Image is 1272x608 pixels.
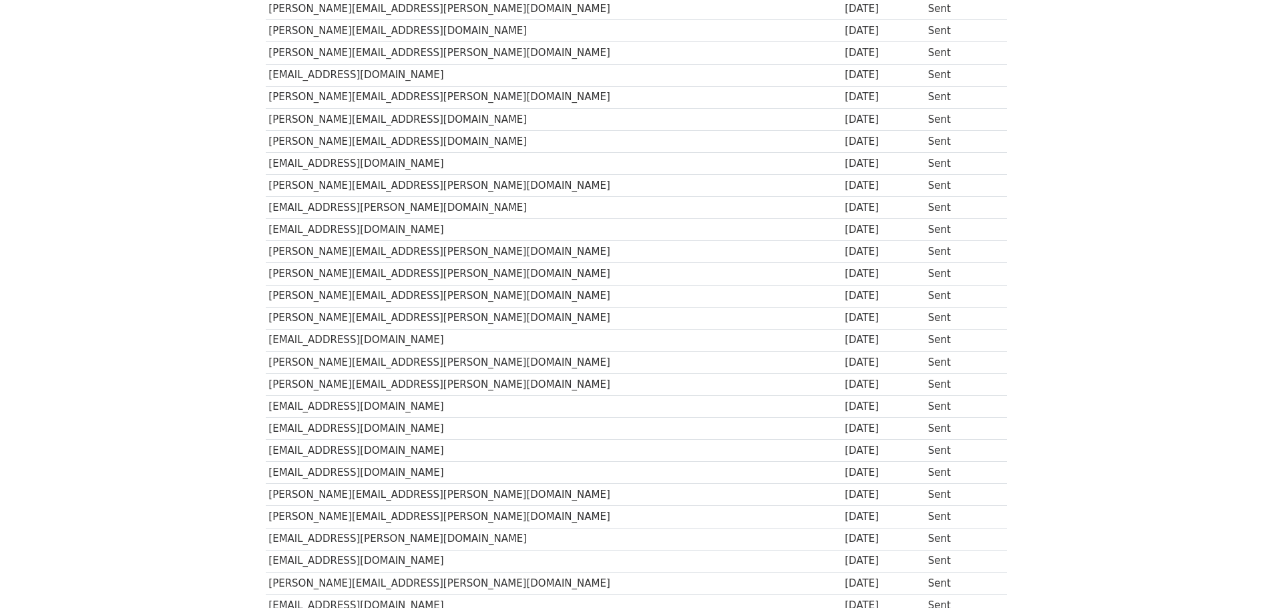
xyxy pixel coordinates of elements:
td: [EMAIL_ADDRESS][DOMAIN_NAME] [266,219,842,241]
div: [DATE] [845,200,921,216]
td: Sent [925,418,996,440]
div: [DATE] [845,509,921,525]
div: [DATE] [845,222,921,238]
td: [PERSON_NAME][EMAIL_ADDRESS][DOMAIN_NAME] [266,108,842,130]
iframe: Chat Widget [1205,544,1272,608]
td: Sent [925,20,996,42]
td: Sent [925,440,996,462]
div: [DATE] [845,531,921,547]
div: [DATE] [845,553,921,569]
div: [DATE] [845,421,921,436]
td: [PERSON_NAME][EMAIL_ADDRESS][PERSON_NAME][DOMAIN_NAME] [266,351,842,373]
div: [DATE] [845,266,921,282]
div: [DATE] [845,45,921,61]
td: Sent [925,506,996,528]
td: Sent [925,219,996,241]
div: [DATE] [845,377,921,392]
div: [DATE] [845,244,921,260]
td: Sent [925,307,996,329]
td: [PERSON_NAME][EMAIL_ADDRESS][PERSON_NAME][DOMAIN_NAME] [266,263,842,285]
td: Sent [925,86,996,108]
td: Sent [925,130,996,152]
div: [DATE] [845,399,921,414]
div: [DATE] [845,1,921,17]
td: Sent [925,64,996,86]
td: [PERSON_NAME][EMAIL_ADDRESS][PERSON_NAME][DOMAIN_NAME] [266,506,842,528]
td: [PERSON_NAME][EMAIL_ADDRESS][PERSON_NAME][DOMAIN_NAME] [266,285,842,307]
div: [DATE] [845,355,921,370]
td: Sent [925,528,996,550]
td: Sent [925,285,996,307]
td: Sent [925,108,996,130]
td: Sent [925,462,996,484]
td: Sent [925,572,996,594]
td: [PERSON_NAME][EMAIL_ADDRESS][PERSON_NAME][DOMAIN_NAME] [266,373,842,395]
td: Sent [925,263,996,285]
td: [PERSON_NAME][EMAIL_ADDRESS][PERSON_NAME][DOMAIN_NAME] [266,86,842,108]
td: Sent [925,197,996,219]
div: [DATE] [845,134,921,149]
td: Sent [925,550,996,572]
td: [PERSON_NAME][EMAIL_ADDRESS][PERSON_NAME][DOMAIN_NAME] [266,307,842,329]
div: [DATE] [845,156,921,172]
td: Sent [925,42,996,64]
div: [DATE] [845,178,921,194]
td: [EMAIL_ADDRESS][DOMAIN_NAME] [266,395,842,417]
td: [PERSON_NAME][EMAIL_ADDRESS][PERSON_NAME][DOMAIN_NAME] [266,241,842,263]
td: Sent [925,241,996,263]
td: [EMAIL_ADDRESS][DOMAIN_NAME] [266,64,842,86]
td: [EMAIL_ADDRESS][DOMAIN_NAME] [266,550,842,572]
td: Sent [925,329,996,351]
div: [DATE] [845,576,921,591]
div: [DATE] [845,288,921,304]
td: Sent [925,395,996,417]
td: [EMAIL_ADDRESS][DOMAIN_NAME] [266,440,842,462]
td: Sent [925,152,996,174]
td: [PERSON_NAME][EMAIL_ADDRESS][PERSON_NAME][DOMAIN_NAME] [266,42,842,64]
td: Sent [925,351,996,373]
div: [DATE] [845,443,921,459]
td: [EMAIL_ADDRESS][DOMAIN_NAME] [266,152,842,174]
td: Sent [925,484,996,506]
div: [DATE] [845,112,921,127]
div: [DATE] [845,465,921,481]
div: [DATE] [845,332,921,348]
td: [EMAIL_ADDRESS][DOMAIN_NAME] [266,329,842,351]
td: [PERSON_NAME][EMAIL_ADDRESS][PERSON_NAME][DOMAIN_NAME] [266,572,842,594]
td: [PERSON_NAME][EMAIL_ADDRESS][DOMAIN_NAME] [266,130,842,152]
div: [DATE] [845,89,921,105]
td: [EMAIL_ADDRESS][DOMAIN_NAME] [266,418,842,440]
td: [PERSON_NAME][EMAIL_ADDRESS][PERSON_NAME][DOMAIN_NAME] [266,484,842,506]
td: Sent [925,175,996,197]
div: [DATE] [845,23,921,39]
div: [DATE] [845,487,921,503]
td: Sent [925,373,996,395]
td: [EMAIL_ADDRESS][PERSON_NAME][DOMAIN_NAME] [266,528,842,550]
div: [DATE] [845,310,921,326]
td: [EMAIL_ADDRESS][PERSON_NAME][DOMAIN_NAME] [266,197,842,219]
td: [EMAIL_ADDRESS][DOMAIN_NAME] [266,462,842,484]
td: [PERSON_NAME][EMAIL_ADDRESS][DOMAIN_NAME] [266,20,842,42]
div: [DATE] [845,67,921,83]
td: [PERSON_NAME][EMAIL_ADDRESS][PERSON_NAME][DOMAIN_NAME] [266,175,842,197]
